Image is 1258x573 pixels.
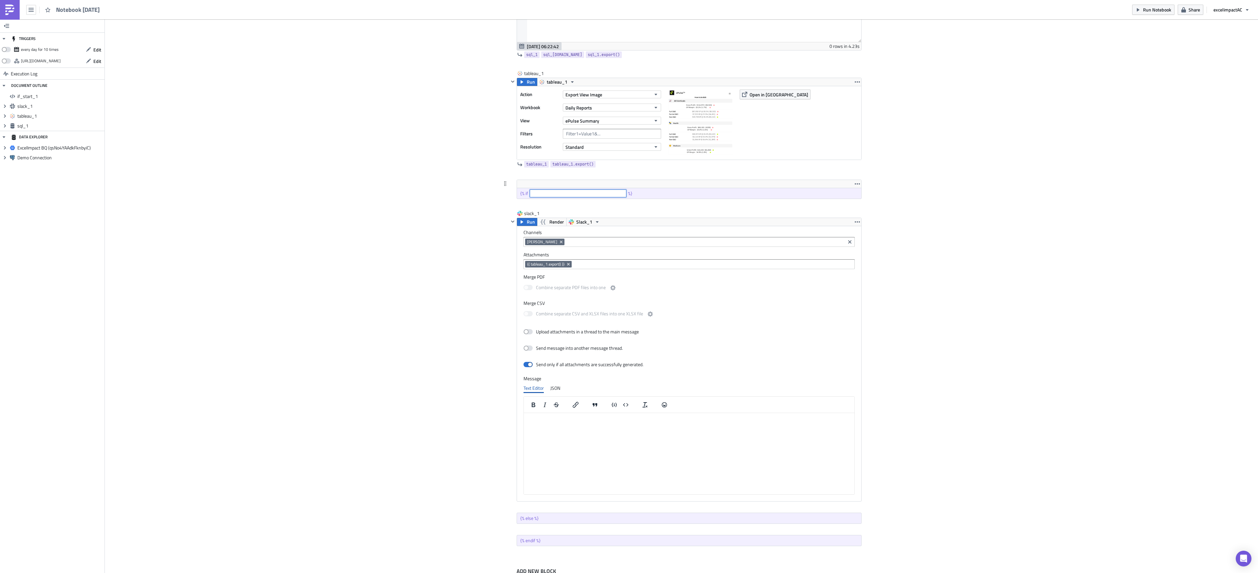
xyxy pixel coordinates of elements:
span: ePulse Summary [565,117,599,124]
label: Attachments [524,252,855,258]
label: Resolution [520,142,560,152]
span: Share [1189,6,1200,13]
span: Render [549,218,564,226]
span: slack_1 [17,103,103,109]
label: Channels [524,229,855,235]
span: tableau_1.export() [552,161,594,168]
span: sql_1 [17,123,103,129]
div: Text Editor [524,383,544,393]
button: Standard [563,143,661,151]
div: {% endif %} [520,538,541,543]
button: Edit [83,45,105,55]
label: Message [524,376,855,382]
div: DATA EXPLORER [11,131,48,143]
label: Upload attachments in a thread to the main message [524,329,639,335]
button: Remove Tag [559,239,564,245]
div: 0 rows in 4.23s [829,42,860,50]
span: Edit [93,58,101,65]
span: Run [527,218,535,226]
div: %} [628,190,634,196]
span: Run [527,78,535,86]
span: Notebook [DATE] [56,6,100,13]
span: {{ tableau_1.export() }} [527,262,564,267]
a: sql_1.export() [586,51,622,58]
span: [DATE] 06:22:42 [527,43,559,50]
a: sql_1 [524,51,540,58]
label: Filters [520,129,560,139]
button: Export View Image [563,90,661,98]
div: DOCUMENT OUTLINE [11,80,48,91]
label: Action [520,89,560,99]
div: TRIGGERS [11,33,36,45]
button: ePulse Summary [563,117,661,125]
button: [DATE] 06:22:42 [517,42,562,50]
span: slack_1 [524,210,550,217]
button: Remove Tag [566,261,572,267]
label: Merge CSV [524,300,855,306]
a: sql_[DOMAIN_NAME] [541,51,584,58]
span: sql_1.export() [588,51,620,58]
button: Blockquote [589,400,600,409]
button: Insert/edit link [570,400,581,409]
button: Hide content [509,218,517,226]
span: tableau_1 [524,70,550,77]
button: Render [537,218,567,226]
div: JSON [550,383,560,393]
iframe: Rich Text Area [524,413,854,494]
span: Run Notebook [1143,6,1171,13]
img: PushMetrics [5,5,15,15]
span: Demo Connection [17,155,103,161]
button: Combine separate PDF files into one [609,284,617,292]
span: excelimpact AC [1213,6,1242,13]
a: tableau_1.export() [550,161,596,168]
button: Italic [539,400,550,409]
button: Emojis [659,400,670,409]
label: Send message into another message thread. [524,345,623,351]
button: Clear selected items [846,238,854,246]
button: tableau_1 [537,78,577,86]
span: Edit [93,46,101,53]
span: ExcelImpact BQ (qsNo4YAAdkFknbyiC) [17,145,103,151]
button: Hide content [509,78,517,86]
div: Send only if all attachments are successfully generated. [536,362,643,367]
button: Open in [GEOGRAPHIC_DATA] [740,89,810,99]
label: Combine separate CSV and XLSX files into one XLSX file [524,310,654,318]
button: Edit [83,56,105,66]
button: Run [517,218,537,226]
span: tableau_1 [547,78,567,86]
span: Standard [565,144,584,150]
span: tableau_1 [526,161,547,168]
button: Insert code block [620,400,631,409]
label: Workbook [520,103,560,112]
a: tableau_1 [524,161,549,168]
span: Execution Log [11,68,37,80]
span: sql_1 [526,51,538,58]
span: if_start_1 [17,93,103,99]
button: Run Notebook [1132,5,1174,15]
label: Merge PDF [524,274,855,280]
button: Bold [528,400,539,409]
span: Daily Reports [565,104,592,111]
div: {% else %} [520,515,539,521]
span: tableau_1 [17,113,103,119]
div: https://pushmetrics.io/api/v1/report/6RljOXzo9K/webhook?token=1a9f69adff9b43398feb5490d200531b [21,56,61,66]
div: {% if [520,190,530,196]
img: View Image [668,89,733,155]
button: Insert code line [609,400,620,409]
button: Slack_1 [566,218,602,226]
button: Combine separate CSV and XLSX files into one XLSX file [646,310,654,318]
span: Export View Image [565,91,602,98]
label: Combine separate PDF files into one [524,284,617,292]
button: Strikethrough [551,400,562,409]
span: Open in [GEOGRAPHIC_DATA] [750,91,808,98]
div: every day for 10 times [21,45,59,54]
div: Open Intercom Messenger [1236,551,1251,566]
button: Share [1178,5,1203,15]
label: View [520,116,560,126]
input: Filter1=Value1&... [563,129,661,139]
button: Clear formatting [639,400,651,409]
span: Slack_1 [576,218,592,226]
button: excelimpactAC [1210,5,1253,15]
button: Daily Reports [563,104,661,111]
